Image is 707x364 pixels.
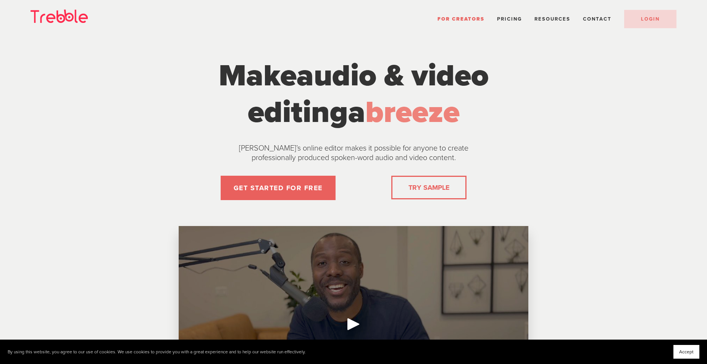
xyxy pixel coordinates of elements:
span: LOGIN [641,16,660,22]
a: GET STARTED FOR FREE [221,176,336,200]
a: LOGIN [624,10,676,28]
span: Resources [534,16,570,22]
button: Accept [673,345,699,359]
span: audio & video [297,58,489,94]
p: [PERSON_NAME]’s online editor makes it possible for anyone to create professionally produced spok... [220,144,487,163]
span: breeze [365,94,460,131]
a: Contact [583,16,612,22]
h1: Make a [210,58,497,131]
span: Accept [679,349,694,354]
span: editing [248,94,348,131]
a: TRY SAMPLE [405,180,452,195]
img: Trebble [31,10,88,23]
a: Pricing [497,16,522,22]
div: Play [344,315,363,333]
a: For Creators [437,16,484,22]
p: By using this website, you agree to our use of cookies. We use cookies to provide you with a grea... [8,349,306,355]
